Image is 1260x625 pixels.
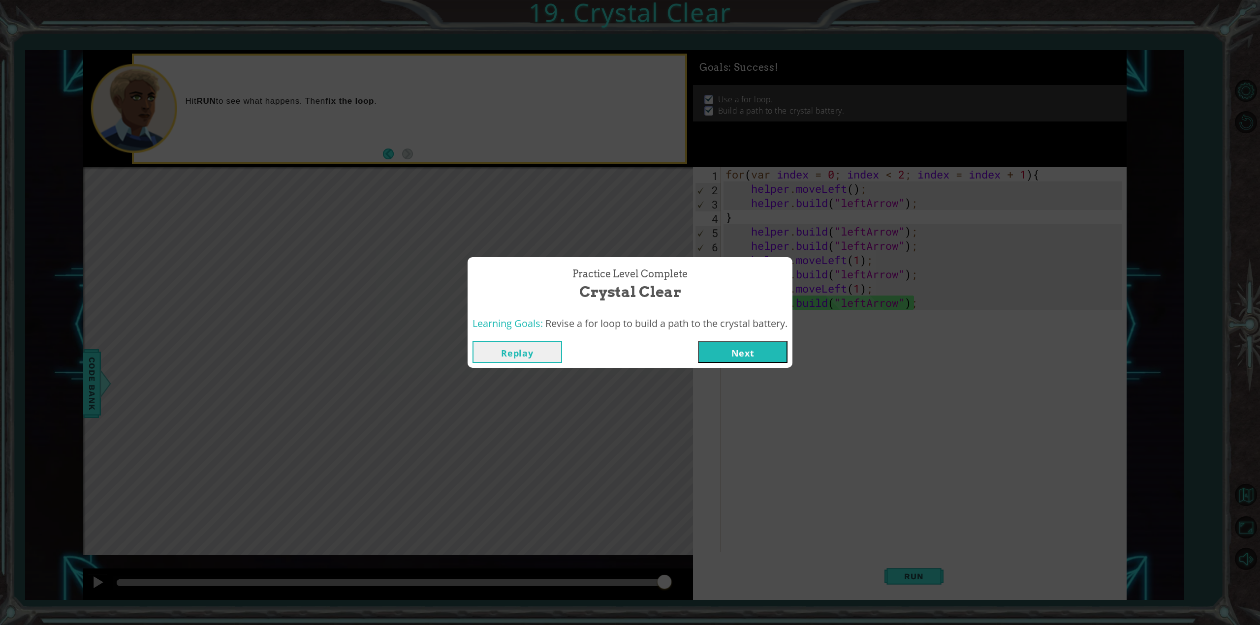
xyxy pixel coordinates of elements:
button: Replay [472,341,562,363]
span: Practice Level Complete [572,267,688,281]
span: Learning Goals: [472,317,543,330]
button: Next [698,341,787,363]
span: Revise a for loop to build a path to the crystal battery. [545,317,787,330]
span: Crystal Clear [579,281,681,302]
